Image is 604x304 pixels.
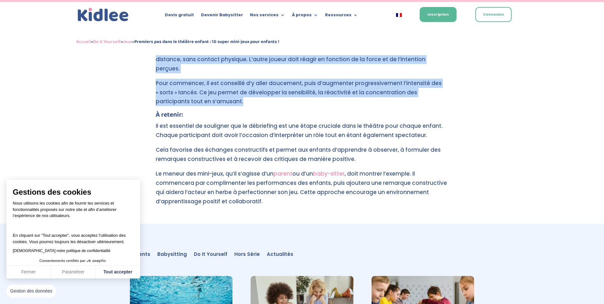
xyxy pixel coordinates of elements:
a: baby-sitter [313,170,345,177]
p: Pour commencer, il est conseillé d’y aller doucement, puis d’augmenter progressivement l’intensit... [156,79,449,112]
a: Do It Yourself [194,252,227,259]
a: Connexion [475,7,512,22]
button: Consentements certifiés par [36,257,110,265]
button: Fermer le widget sans consentement [6,285,56,298]
button: Paramétrer [51,265,96,279]
a: parent [274,170,292,177]
p: En cliquant sur ”Tout accepter”, vous acceptez l’utilisation des cookies. Vous pourrez toujours l... [13,226,134,245]
button: Fermer [6,265,51,279]
a: Inscription [420,7,457,22]
p: Le meneur des mini-jeux, qu’il s’agisse d’un ou d’un , doit montrer l’exemple. Il commencera par ... [156,169,449,206]
span: Consentements certifiés par [39,259,85,263]
p: Chaque adversaire simule l’envoi d’une impulsion vers un endroit précis du corps de son partenair... [156,46,449,79]
img: logo_kidlee_bleu [76,6,130,23]
strong: À retenir [156,109,181,120]
a: [DEMOGRAPHIC_DATA] notre politique de confidentialité [13,249,110,253]
strong: Premiers pas dans le théâtre enfant : 10 super mini-jeux pour enfants ! [134,38,279,46]
span: » » » [76,38,279,46]
a: Accueil [76,38,91,46]
a: Actualités [267,252,293,259]
a: Do It Yourself [93,38,121,46]
svg: Axeptio [87,251,106,271]
a: Babysitting [157,252,187,259]
a: Kidlee Logo [76,6,130,23]
a: Ressources [325,13,358,20]
a: Nos services [250,13,285,20]
a: Devis gratuit [165,13,194,20]
a: Devenir Babysitter [201,13,243,20]
a: À propos [292,13,318,20]
h4: : [156,112,449,121]
a: Hors Série [234,252,260,259]
p: Il est essentiel de souligner que le débriefing est une étape cruciale dans le théâtre pour chaqu... [156,121,449,145]
button: Tout accepter [96,265,140,279]
p: Nous utilisons les cookies afin de fournir les services et fonctionnalités proposés sur notre sit... [13,200,134,223]
span: Gestions des cookies [13,187,134,197]
p: Cela favorise des échanges constructifs et permet aux enfants d’apprendre à observer, à formuler ... [156,145,449,169]
a: Parents [130,252,150,259]
span: Gestion des données [10,288,52,294]
a: Jeux [123,38,132,46]
img: Français [396,13,402,17]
